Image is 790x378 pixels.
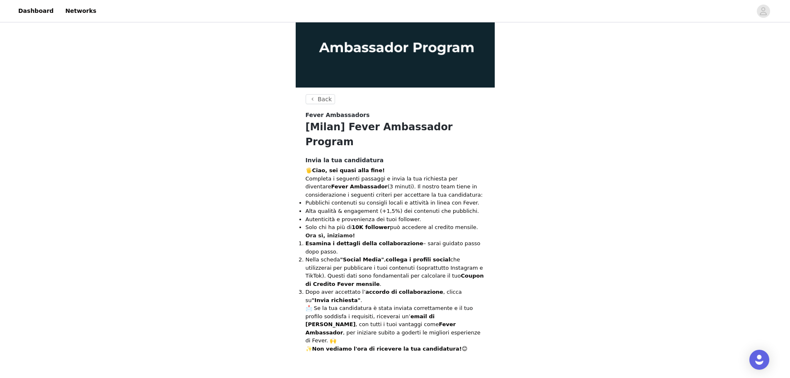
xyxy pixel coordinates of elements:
h4: Invia la tua candidatura [306,156,485,165]
strong: Esamina i dettagli della collaborazione [306,240,423,246]
li: Solo chi ha più di può accedere al credito mensile. [306,223,485,232]
strong: Coupon di Credito Fever mensile [306,273,484,287]
p: Nella scheda , che utilizzerai per pubblicare i tuoi contenuti (soprattutto Instagram e TikTok). ... [306,256,485,288]
li: Pubblichi contenuti su consigli locali e attività in linea con Fever. [306,199,485,207]
strong: Ciao, sei quasi alla fine! [312,167,385,173]
strong: collega i profili social [386,256,450,263]
h1: [Milan] Fever Ambassador Program [306,119,485,149]
p: – sarai guidato passo dopo passo. [306,239,485,256]
span: Fever Ambassadors [306,111,370,119]
strong: Non vediamo l'ora di ricevere la tua candidatura! [312,346,462,352]
button: Back [306,94,335,104]
div: avatar [759,5,767,18]
strong: Ora sì, iniziamo! [306,232,355,239]
strong: 10K follower [352,224,390,230]
strong: "Social Media" [340,256,384,263]
strong: accordo di collaborazione [365,289,443,295]
a: Dashboard [13,2,58,20]
strong: Fever Ambassador [306,321,456,336]
div: Open Intercom Messenger [749,350,769,370]
p: ✨ 😊 [306,345,485,353]
li: Alta qualità & engagement (+1,5%) dei contenuti che pubblichi. [306,207,485,215]
strong: Fever Ambassador [331,183,387,190]
strong: "Invia richiesta" [312,297,361,303]
p: 🖐️ [306,166,485,175]
p: Dopo aver accettato l’ , clicca su . [306,288,485,304]
p: 📩 Se la tua candidatura è stata inviata correttamente e il tuo profilo soddisfa i requisiti, rice... [306,304,485,345]
li: Autenticità e provenienza dei tuoi follower. [306,215,485,224]
a: Networks [60,2,101,20]
p: Completa i seguenti passaggi e invia la tua richiesta per diventare (3 minuti). Il nostro team ti... [306,175,485,199]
